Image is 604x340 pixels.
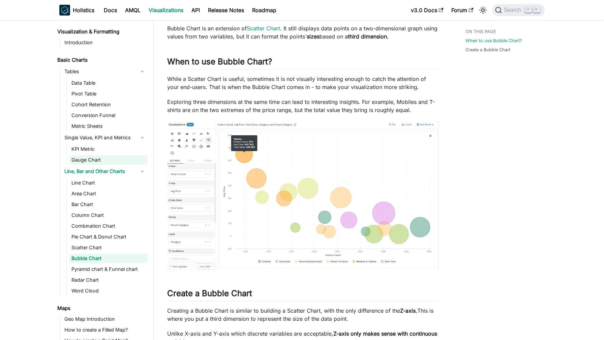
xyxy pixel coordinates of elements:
[69,144,148,154] a: KPI Metric
[348,33,389,40] strong: third dimension.
[145,5,187,16] a: Visualizations
[465,47,510,53] a: Create a Bubble Chart
[533,7,540,13] kbd: K
[69,221,148,231] a: Combination Chart
[69,89,148,98] a: Pivot Table
[62,66,148,77] a: Tables
[248,5,280,16] a: Roadmap
[247,25,280,32] a: Scatter Chart
[121,5,145,16] a: AMQL
[69,254,148,263] a: Bubble Chart
[307,33,320,40] strong: sizes
[55,27,148,36] a: Visualization & Formatting
[100,5,121,16] a: Docs
[400,307,417,314] strong: Z-axis.
[69,78,148,88] a: Data Table
[69,243,148,252] a: Scatter Chart
[69,178,148,188] a: Line Chart
[69,111,148,120] a: Conversion Funnel
[447,5,477,16] a: Forum
[525,7,532,13] kbd: ⌘
[62,166,148,177] a: Line, Bar and Other Charts
[167,98,439,114] p: Exploring three dimensions at the same time can lead to interesting insights. For example, Mobile...
[69,232,148,242] a: Pie Chart & Donut Chart
[407,5,447,16] a: v3.0 Docs
[59,5,70,16] img: Holistics
[69,189,148,198] a: Area Chart
[69,100,148,109] a: Cohort Retention
[69,275,148,285] a: Radar Chart
[69,200,148,209] a: Bar Chart
[167,24,439,40] p: Bubble Chart is an extension of . It still displays data points on a two-dimensional graph using ...
[62,314,148,324] a: Geo Map Introduction
[62,132,148,143] a: Single Value, KPI and Metrics
[69,121,148,131] a: Metric Sheets
[53,20,154,340] nav: Docs sidebar
[465,37,522,44] a: When to use Bubble Chart?
[502,7,525,13] span: Search
[167,75,439,91] p: While a Scatter Chart is useful, sometimes it is not visually interesting enough to catch the att...
[69,210,148,220] a: Column Chart
[492,4,545,16] button: Search (Command+K)
[62,325,148,335] a: How to create a Filled Map?
[167,57,439,69] h2: When to use Bubble Chart?
[62,38,148,47] a: Introduction
[59,5,94,16] a: HolisticsHolistics
[69,286,148,295] a: Word Cloud
[69,264,148,274] a: Pyramid chart & Funnel chart
[167,307,439,323] p: Creating a Bubble Chart is similar to building a Scatter Chart, with the only difference of the T...
[69,155,148,165] a: Gauge Chart
[167,288,439,301] h2: Create a Bubble Chart
[55,55,148,65] a: Basic Charts
[204,5,248,16] a: Release Notes
[73,6,94,14] b: Holistics
[55,304,148,313] a: Maps
[478,5,488,16] button: Switch between dark and light mode (currently light mode)
[187,5,204,16] a: API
